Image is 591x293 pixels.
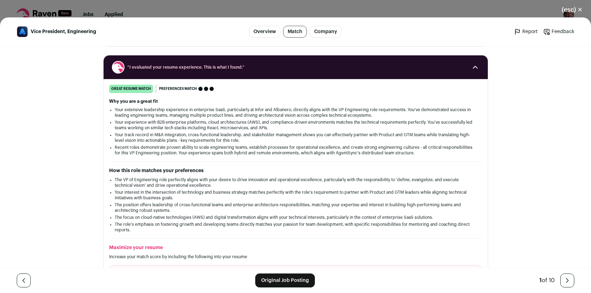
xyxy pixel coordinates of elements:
[115,222,477,233] li: The role's emphasis on fostering growth and developing teams directly matches your passion for te...
[115,145,477,156] li: Recent roles demonstrate proven ability to scale engineering teams, establish processes for opera...
[31,28,96,35] span: Vice President, Engineering
[514,28,538,35] a: Report
[17,26,28,37] img: 868d4bfb0912c1d93c3bf11d29da346082c7466304da48c5517af637f2c13b07.jpg
[310,26,342,38] a: Company
[115,107,477,118] li: Your extensive leadership experience in enterprise SaaS, particularly at Infor and Albanero, dire...
[543,28,574,35] a: Feedback
[249,26,280,38] a: Overview
[115,132,477,143] li: Your track record in M&A integration, cross-functional leadership, and stakeholder management sho...
[109,244,482,251] h2: Maximize your resume
[127,64,464,70] span: “I evaluated your resume experience. This is what I found.”
[109,85,153,93] div: great resume match
[109,254,482,260] p: Increase your match score by including the following into your resume
[159,85,197,92] span: Preferences match
[539,276,555,285] div: of 10
[109,167,482,174] h2: How this role matches your preferences
[553,2,591,17] button: Close modal
[283,26,307,38] a: Match
[109,99,482,104] h2: Why you are a great fit
[255,273,315,287] a: Original Job Posting
[115,202,477,213] li: The position offers leadership of cross-functional teams and enterprise architecture responsibili...
[539,278,542,283] span: 1
[115,215,477,220] li: The focus on cloud-native technologies (AWS) and digital transformation aligns with your technica...
[115,190,477,201] li: Your interest in the intersection of technology and business strategy matches perfectly with the ...
[115,119,477,131] li: Your experience with B2B enterprise platforms, cloud architectures (AWS), and compliance-driven e...
[115,177,477,188] li: The VP of Engineering role perfectly aligns with your desire to drive innovation and operational ...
